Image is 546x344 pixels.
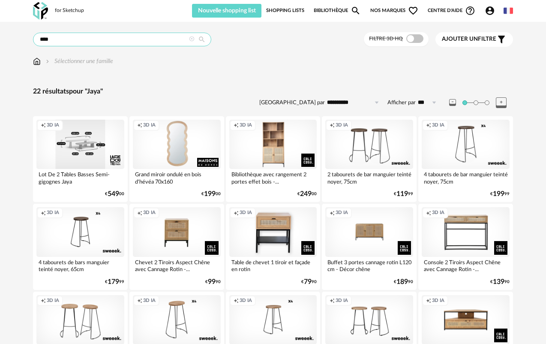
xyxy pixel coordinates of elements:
[47,210,59,216] span: 3D IA
[325,169,413,186] div: 2 tabourets de bar manguier teinté noyer, 75cm
[485,6,499,16] span: Account Circle icon
[226,204,321,290] a: Creation icon 3D IA Table de chevet 1 tiroir et façade en rotin €7990
[336,298,348,304] span: 3D IA
[205,279,221,285] div: € 90
[226,116,321,202] a: Creation icon 3D IA Bibliothèque avec rangement 2 portes effet bois -... €24900
[44,57,113,66] div: Sélectionner une famille
[266,4,304,18] a: Shopping Lists
[485,6,495,16] span: Account Circle icon
[137,210,142,216] span: Creation icon
[129,204,224,290] a: Creation icon 3D IA Chevet 2 Tiroirs Aspect Chêne avec Cannage Rotin -... €9990
[435,32,513,47] button: Ajouter unfiltre Filter icon
[351,6,361,16] span: Magnify icon
[143,298,156,304] span: 3D IA
[33,57,41,66] img: svg+xml;base64,PHN2ZyB3aWR0aD0iMTYiIGhlaWdodD0iMTciIHZpZXdCb3g9IjAgMCAxNiAxNyIgZmlsbD0ibm9uZSIgeG...
[336,122,348,129] span: 3D IA
[108,279,119,285] span: 179
[41,298,46,304] span: Creation icon
[422,257,510,274] div: Console 2 Tiroirs Aspect Chêne avec Cannage Rotin -...
[240,210,252,216] span: 3D IA
[418,116,513,202] a: Creation icon 3D IA 4 tabourets de bar manguier teinté noyer, 75cm €19999
[192,4,261,18] button: Nouvelle shopping list
[229,169,317,186] div: Bibliothèque avec rangement 2 portes effet bois -...
[55,7,84,14] div: for Sketchup
[41,122,46,129] span: Creation icon
[394,191,413,197] div: € 99
[465,6,475,16] span: Help Circle Outline icon
[394,279,413,285] div: € 90
[330,210,335,216] span: Creation icon
[336,210,348,216] span: 3D IA
[322,116,417,202] a: Creation icon 3D IA 2 tabourets de bar manguier teinté noyer, 75cm €11999
[442,36,478,42] span: Ajouter un
[490,191,510,197] div: € 99
[201,191,221,197] div: € 00
[198,8,256,14] span: Nouvelle shopping list
[108,191,119,197] span: 549
[370,4,418,18] span: Nos marques
[47,122,59,129] span: 3D IA
[369,36,403,41] span: Filtre 3D HQ
[387,99,416,106] label: Afficher par
[314,4,361,18] a: BibliothèqueMagnify icon
[432,210,444,216] span: 3D IA
[496,34,507,45] span: Filter icon
[47,298,59,304] span: 3D IA
[432,298,444,304] span: 3D IA
[41,210,46,216] span: Creation icon
[204,191,216,197] span: 199
[301,279,317,285] div: € 90
[408,6,418,16] span: Heart Outline icon
[234,298,239,304] span: Creation icon
[69,88,103,95] span: pour "Jaya"
[143,210,156,216] span: 3D IA
[297,191,317,197] div: € 00
[133,169,221,186] div: Grand miroir ondulé en bois d'hévéa 70x160
[259,99,325,106] label: [GEOGRAPHIC_DATA] par
[33,2,48,20] img: OXP
[234,210,239,216] span: Creation icon
[418,204,513,290] a: Creation icon 3D IA Console 2 Tiroirs Aspect Chêne avec Cannage Rotin -... €13990
[36,257,124,274] div: 4 tabourets de bars manguier teinté noyer, 65cm
[133,257,221,274] div: Chevet 2 Tiroirs Aspect Chêne avec Cannage Rotin -...
[304,279,312,285] span: 79
[422,169,510,186] div: 4 tabourets de bar manguier teinté noyer, 75cm
[432,122,444,129] span: 3D IA
[44,57,51,66] img: svg+xml;base64,PHN2ZyB3aWR0aD0iMTYiIGhlaWdodD0iMTYiIHZpZXdCb3g9IjAgMCAxNiAxNiIgZmlsbD0ibm9uZSIgeG...
[330,298,335,304] span: Creation icon
[229,257,317,274] div: Table de chevet 1 tiroir et façade en rotin
[105,279,124,285] div: € 99
[330,122,335,129] span: Creation icon
[33,116,128,202] a: Creation icon 3D IA Lot De 2 Tables Basses Semi-gigognes Jaya €54900
[322,204,417,290] a: Creation icon 3D IA Buffet 3 portes cannage rotin L120 cm - Décor chêne €18990
[493,191,504,197] span: 199
[426,210,431,216] span: Creation icon
[143,122,156,129] span: 3D IA
[504,6,513,15] img: fr
[396,191,408,197] span: 119
[300,191,312,197] span: 249
[33,204,128,290] a: Creation icon 3D IA 4 tabourets de bars manguier teinté noyer, 65cm €17999
[129,116,224,202] a: Creation icon 3D IA Grand miroir ondulé en bois d'hévéa 70x160 €19900
[36,169,124,186] div: Lot De 2 Tables Basses Semi-gigognes Jaya
[325,257,413,274] div: Buffet 3 portes cannage rotin L120 cm - Décor chêne
[490,279,510,285] div: € 90
[208,279,216,285] span: 99
[442,36,496,43] span: filtre
[137,122,142,129] span: Creation icon
[428,6,475,16] span: Centre d'aideHelp Circle Outline icon
[396,279,408,285] span: 189
[493,279,504,285] span: 139
[105,191,124,197] div: € 00
[240,122,252,129] span: 3D IA
[426,122,431,129] span: Creation icon
[240,298,252,304] span: 3D IA
[33,87,513,96] div: 22 résultats
[137,298,142,304] span: Creation icon
[234,122,239,129] span: Creation icon
[426,298,431,304] span: Creation icon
